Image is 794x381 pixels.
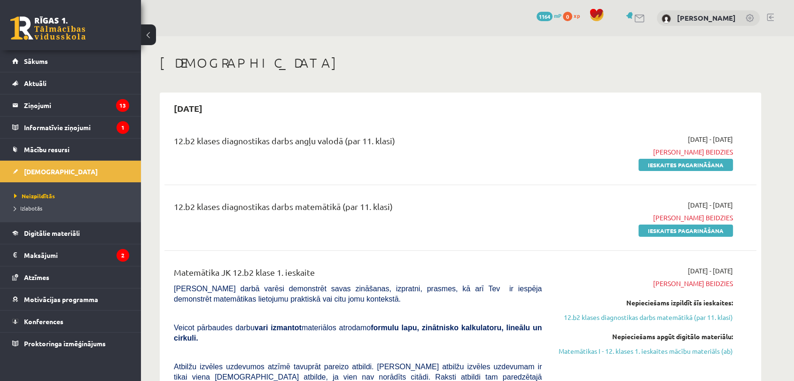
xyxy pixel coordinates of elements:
span: Digitālie materiāli [24,229,80,237]
i: 2 [117,249,129,262]
span: [DATE] - [DATE] [688,266,733,276]
span: mP [554,12,561,19]
a: Aktuāli [12,72,129,94]
a: [DEMOGRAPHIC_DATA] [12,161,129,182]
span: 0 [563,12,572,21]
legend: Ziņojumi [24,94,129,116]
a: Matemātikas I - 12. klases 1. ieskaites mācību materiāls (ab) [556,346,733,356]
span: 1164 [537,12,553,21]
span: Mācību resursi [24,145,70,154]
a: Rīgas 1. Tālmācības vidusskola [10,16,86,40]
div: Nepieciešams apgūt digitālo materiālu: [556,332,733,342]
span: Atzīmes [24,273,49,281]
span: Konferences [24,317,63,326]
a: Izlabotās [14,204,132,212]
a: Digitālie materiāli [12,222,129,244]
a: Maksājumi2 [12,244,129,266]
span: xp [574,12,580,19]
a: Neizpildītās [14,192,132,200]
legend: Informatīvie ziņojumi [24,117,129,138]
a: Atzīmes [12,266,129,288]
span: Sākums [24,57,48,65]
a: Informatīvie ziņojumi1 [12,117,129,138]
a: Sākums [12,50,129,72]
div: Matemātika JK 12.b2 klase 1. ieskaite [174,266,542,283]
i: 1 [117,121,129,134]
span: [DATE] - [DATE] [688,200,733,210]
a: Motivācijas programma [12,288,129,310]
h1: [DEMOGRAPHIC_DATA] [160,55,761,71]
img: Dana Maderniece [662,14,671,23]
a: 1164 mP [537,12,561,19]
span: Proktoringa izmēģinājums [24,339,106,348]
a: Proktoringa izmēģinājums [12,333,129,354]
span: Aktuāli [24,79,47,87]
h2: [DATE] [164,97,212,119]
span: [PERSON_NAME] beidzies [556,279,733,288]
span: Motivācijas programma [24,295,98,303]
span: Izlabotās [14,204,42,212]
b: vari izmantot [255,324,302,332]
i: 13 [116,99,129,112]
span: [DEMOGRAPHIC_DATA] [24,167,98,176]
a: Mācību resursi [12,139,129,160]
span: [PERSON_NAME] beidzies [556,213,733,223]
legend: Maksājumi [24,244,129,266]
span: Veicot pārbaudes darbu materiālos atrodamo [174,324,542,342]
a: Ziņojumi13 [12,94,129,116]
a: [PERSON_NAME] [677,13,736,23]
div: 12.b2 klases diagnostikas darbs matemātikā (par 11. klasi) [174,200,542,218]
a: Konferences [12,311,129,332]
span: [DATE] - [DATE] [688,134,733,144]
span: [PERSON_NAME] darbā varēsi demonstrēt savas zināšanas, izpratni, prasmes, kā arī Tev ir iespēja d... [174,285,542,303]
span: [PERSON_NAME] beidzies [556,147,733,157]
a: 12.b2 klases diagnostikas darbs matemātikā (par 11. klasi) [556,312,733,322]
div: 12.b2 klases diagnostikas darbs angļu valodā (par 11. klasi) [174,134,542,152]
a: Ieskaites pagarināšana [638,225,733,237]
b: formulu lapu, zinātnisko kalkulatoru, lineālu un cirkuli. [174,324,542,342]
a: 0 xp [563,12,584,19]
div: Nepieciešams izpildīt šīs ieskaites: [556,298,733,308]
a: Ieskaites pagarināšana [638,159,733,171]
span: Neizpildītās [14,192,55,200]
